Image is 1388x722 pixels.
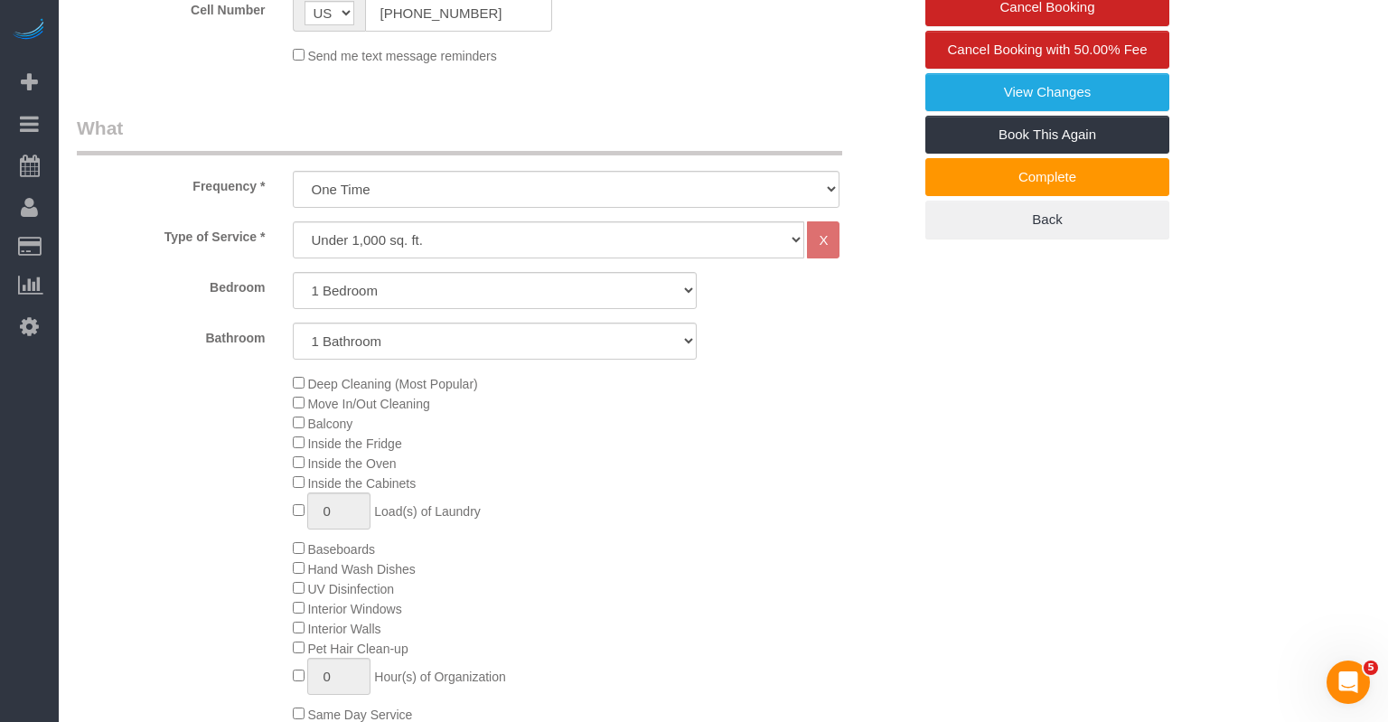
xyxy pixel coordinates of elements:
[307,436,401,451] span: Inside the Fridge
[307,377,477,391] span: Deep Cleaning (Most Popular)
[925,201,1169,239] a: Back
[307,542,375,557] span: Baseboards
[307,562,415,577] span: Hand Wash Dishes
[374,504,481,519] span: Load(s) of Laundry
[307,642,408,656] span: Pet Hair Clean-up
[77,115,842,155] legend: What
[63,323,279,347] label: Bathroom
[307,622,380,636] span: Interior Walls
[307,476,416,491] span: Inside the Cabinets
[307,456,396,471] span: Inside the Oven
[1327,661,1370,704] iframe: Intercom live chat
[1364,661,1378,675] span: 5
[63,272,279,296] label: Bedroom
[63,221,279,246] label: Type of Service *
[63,171,279,195] label: Frequency *
[307,417,352,431] span: Balcony
[307,49,496,63] span: Send me text message reminders
[307,602,401,616] span: Interior Windows
[948,42,1148,57] span: Cancel Booking with 50.00% Fee
[307,397,429,411] span: Move In/Out Cleaning
[11,18,47,43] img: Automaid Logo
[307,708,412,722] span: Same Day Service
[925,116,1169,154] a: Book This Again
[925,73,1169,111] a: View Changes
[925,158,1169,196] a: Complete
[307,582,394,596] span: UV Disinfection
[925,31,1169,69] a: Cancel Booking with 50.00% Fee
[374,670,506,684] span: Hour(s) of Organization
